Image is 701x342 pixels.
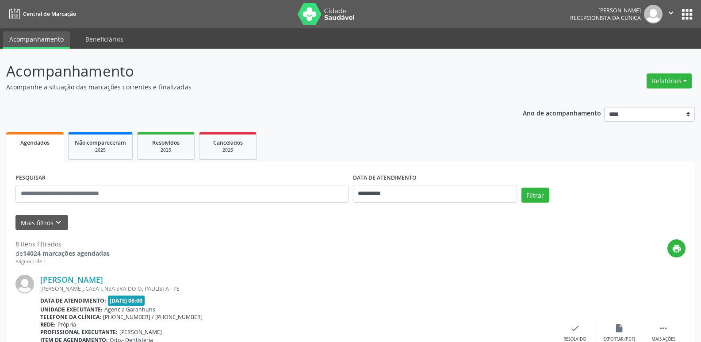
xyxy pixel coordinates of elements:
[40,285,553,292] div: [PERSON_NAME], CASA I, NSA SRA DO O, PAULISTA - PE
[15,275,34,293] img: img
[23,249,110,257] strong: 14024 marcações agendadas
[3,31,70,49] a: Acompanhamento
[15,258,110,265] div: Página 1 de 1
[103,313,203,321] span: [PHONE_NUMBER] / [PHONE_NUMBER]
[614,323,624,333] i: insert_drive_file
[104,306,155,313] span: Agencia Garanhuns
[54,218,63,227] i: keyboard_arrow_down
[40,328,118,336] b: Profissional executante:
[521,188,549,203] button: Filtrar
[663,5,679,23] button: 
[15,215,68,231] button: Mais filtroskeyboard_arrow_down
[75,139,126,146] span: Não compareceram
[667,239,686,257] button: print
[353,171,417,185] label: DATA DE ATENDIMENTO
[644,5,663,23] img: img
[570,323,580,333] i: check
[144,147,188,154] div: 2025
[75,147,126,154] div: 2025
[20,139,50,146] span: Agendados
[79,31,130,47] a: Beneficiários
[213,139,243,146] span: Cancelados
[570,14,641,22] span: Recepcionista da clínica
[659,323,668,333] i: 
[647,73,692,88] button: Relatórios
[57,321,76,328] span: Própria
[15,239,110,249] div: 8 itens filtrados
[40,275,103,284] a: [PERSON_NAME]
[570,7,641,14] div: [PERSON_NAME]
[15,171,46,185] label: PESQUISAR
[119,328,162,336] span: [PERSON_NAME]
[672,244,682,254] i: print
[40,321,56,328] b: Rede:
[40,313,101,321] b: Telefone da clínica:
[6,82,488,92] p: Acompanhe a situação das marcações correntes e finalizadas
[40,297,106,304] b: Data de atendimento:
[523,107,601,118] p: Ano de acompanhamento
[679,7,695,22] button: apps
[152,139,180,146] span: Resolvidos
[666,8,676,18] i: 
[23,10,76,18] span: Central de Marcação
[6,7,76,21] a: Central de Marcação
[6,60,488,82] p: Acompanhamento
[40,306,103,313] b: Unidade executante:
[108,296,145,306] span: [DATE] 08:00
[206,147,250,154] div: 2025
[15,249,110,258] div: de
